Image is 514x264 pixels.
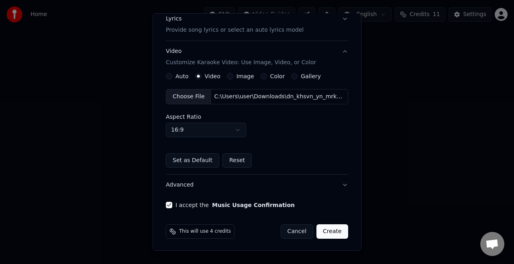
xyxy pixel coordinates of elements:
label: Auto [175,73,189,79]
button: Set as Default [166,153,219,168]
div: C:\Users\user\Downloads\dn_khsvn_yn_mrkhq_bynynv_prod_by_navi_yuhsnifca3g_af20bd25 (1).mp4 [211,93,348,101]
div: Lyrics [166,15,182,23]
button: I accept the [212,202,295,208]
label: Image [237,73,254,79]
label: Video [205,73,220,79]
button: Reset [222,153,252,168]
p: Customize Karaoke Video: Use Image, Video, or Color [166,59,316,67]
button: Cancel [281,224,313,239]
label: Gallery [301,73,321,79]
button: LyricsProvide song lyrics or select an auto lyrics model [166,8,348,41]
button: VideoCustomize Karaoke Video: Use Image, Video, or Color [166,41,348,73]
p: Provide song lyrics or select an auto lyrics model [166,26,304,34]
button: Create [316,224,348,239]
label: Color [270,73,285,79]
button: Advanced [166,175,348,195]
label: Aspect Ratio [166,114,348,120]
div: Video [166,47,316,67]
div: VideoCustomize Karaoke Video: Use Image, Video, or Color [166,73,348,174]
span: This will use 4 credits [179,228,231,235]
label: I accept the [175,202,295,208]
div: Choose File [166,89,211,104]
